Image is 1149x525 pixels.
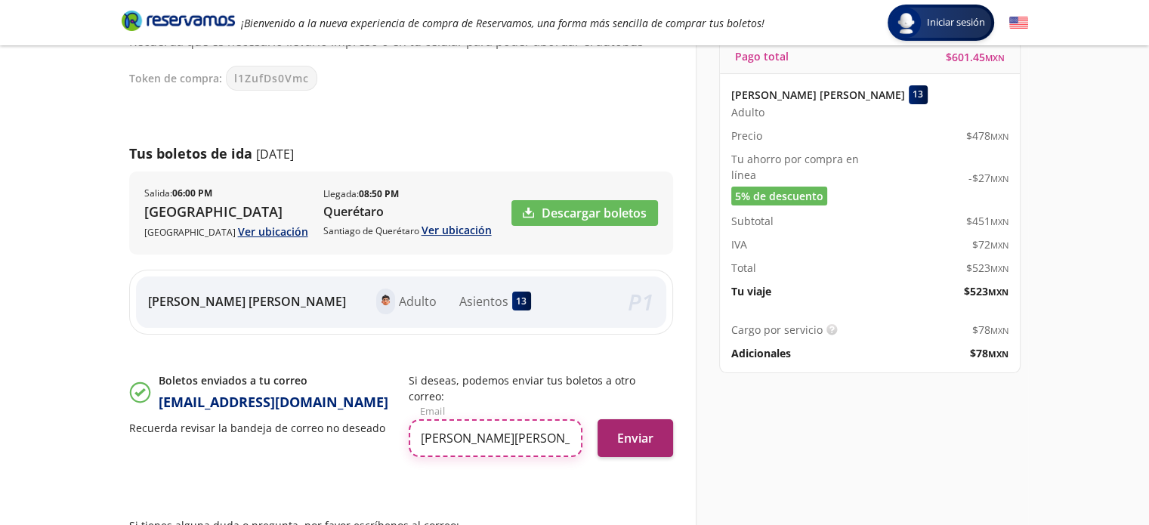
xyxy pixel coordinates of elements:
p: Precio [731,128,762,144]
p: IVA [731,236,747,252]
a: Ver ubicación [422,223,492,237]
p: Pago total [735,48,789,64]
input: Email [409,419,582,457]
small: MXN [988,286,1008,298]
p: [DATE] [256,145,294,163]
a: Descargar boletos [511,200,658,226]
div: 13 [512,292,531,310]
p: Token de compra: [129,70,222,86]
p: Adicionales [731,345,791,361]
p: Santiago de Querétaro [323,222,492,238]
small: MXN [990,216,1008,227]
p: [PERSON_NAME] [PERSON_NAME] [731,87,905,103]
small: MXN [988,348,1008,360]
button: English [1009,14,1028,32]
p: [GEOGRAPHIC_DATA] [144,224,308,239]
span: $ 78 [972,322,1008,338]
p: Total [731,260,756,276]
b: 06:00 PM [172,187,212,199]
small: MXN [985,52,1005,63]
span: $ 451 [966,213,1008,229]
em: P 1 [628,286,654,317]
button: Enviar [598,419,673,457]
p: [PERSON_NAME] [PERSON_NAME] [148,292,346,310]
p: [EMAIL_ADDRESS][DOMAIN_NAME] [159,392,388,412]
span: l1ZufDs0Vmc [234,70,309,86]
em: ¡Bienvenido a la nueva experiencia de compra de Reservamos, una forma más sencilla de comprar tus... [241,16,764,30]
span: 5% de descuento [735,188,823,204]
p: [GEOGRAPHIC_DATA] [144,202,308,222]
a: Brand Logo [122,9,235,36]
span: $ 523 [964,283,1008,299]
span: $ 478 [966,128,1008,144]
iframe: Messagebird Livechat Widget [1061,437,1134,510]
span: Iniciar sesión [921,15,991,30]
p: Subtotal [731,213,774,229]
p: Asientos [459,292,508,310]
small: MXN [990,263,1008,274]
p: Adulto [399,292,437,310]
small: MXN [990,131,1008,142]
span: $ 72 [972,236,1008,252]
small: MXN [990,239,1008,251]
span: -$ 27 [968,170,1008,186]
div: 13 [909,85,928,104]
p: Tu ahorro por compra en línea [731,151,870,183]
p: Cargo por servicio [731,322,823,338]
p: Salida : [144,187,212,200]
span: $ 78 [970,345,1008,361]
p: Recuerda revisar la bandeja de correo no deseado [129,420,394,436]
span: $ 523 [966,260,1008,276]
small: MXN [990,173,1008,184]
b: 08:50 PM [359,187,399,200]
span: Adulto [731,104,764,120]
p: Si deseas, podemos enviar tus boletos a otro correo: [409,372,673,404]
p: Querétaro [323,202,492,221]
p: Tus boletos de ida [129,144,252,164]
span: $ 601.45 [946,49,1005,65]
small: MXN [990,325,1008,336]
p: Boletos enviados a tu correo [159,372,388,388]
p: Tu viaje [731,283,771,299]
i: Brand Logo [122,9,235,32]
p: Llegada : [323,187,399,201]
a: Ver ubicación [238,224,308,239]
